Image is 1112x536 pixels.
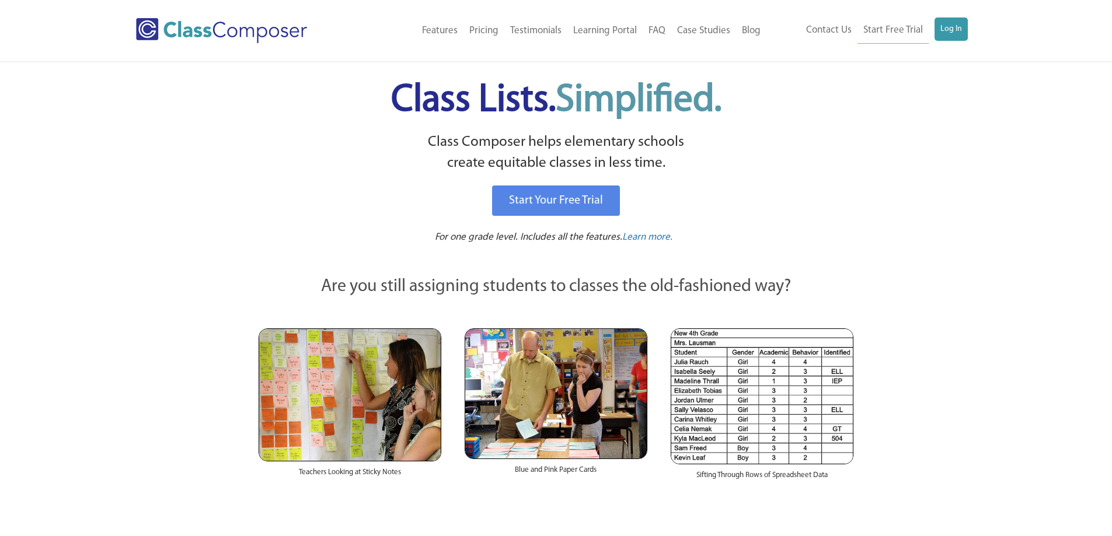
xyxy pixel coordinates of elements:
span: Simplified. [556,82,721,120]
img: Class Composer [136,18,307,43]
span: Learn more. [622,232,672,242]
p: Class Composer helps elementary schools create equitable classes in less time. [257,132,856,174]
a: Log In [935,17,968,41]
nav: Header Menu [766,17,968,44]
div: Sifting Through Rows of Spreadsheet Data [671,464,853,492]
a: Start Free Trial [857,17,929,44]
span: For one grade level. Includes all the features. [435,232,622,242]
p: Are you still assigning students to classes the old-fashioned way? [259,274,854,300]
div: Blue and Pink Paper Cards [465,459,647,487]
a: Learning Portal [567,18,643,44]
a: Start Your Free Trial [492,185,620,216]
a: Contact Us [800,17,857,43]
nav: Header Menu [355,18,766,44]
a: Testimonials [504,18,567,44]
span: Class Lists. [391,82,721,120]
a: Pricing [463,18,504,44]
a: FAQ [643,18,671,44]
img: Teachers Looking at Sticky Notes [259,328,441,461]
a: Learn more. [622,230,672,245]
a: Blog [736,18,766,44]
div: Teachers Looking at Sticky Notes [259,461,441,489]
img: Spreadsheets [671,328,853,464]
a: Case Studies [671,18,736,44]
img: Blue and Pink Paper Cards [465,328,647,458]
span: Start Your Free Trial [509,195,603,206]
a: Features [416,18,463,44]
